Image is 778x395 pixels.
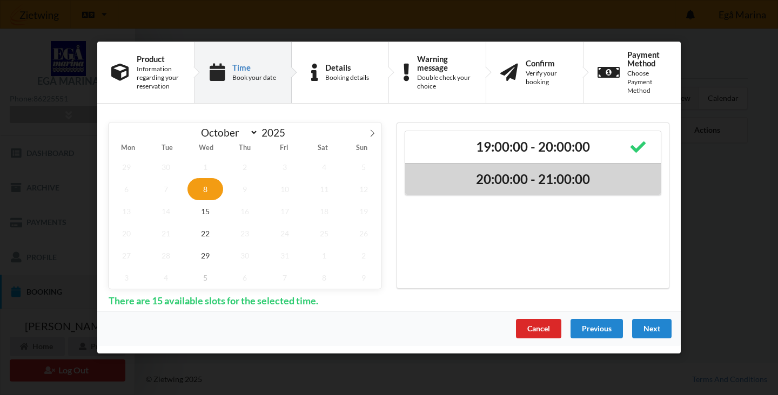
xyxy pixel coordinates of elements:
[227,244,263,267] span: October 30, 2025
[187,244,223,267] span: October 29, 2025
[148,200,184,222] span: October 14, 2025
[267,156,303,178] span: October 3, 2025
[109,178,144,200] span: October 6, 2025
[137,65,180,91] div: Information regarding your reservation
[109,156,144,178] span: September 29, 2025
[627,69,667,95] div: Choose Payment Method
[187,156,223,178] span: October 1, 2025
[147,145,186,152] span: Tue
[109,222,144,244] span: October 20, 2025
[232,73,276,82] div: Book your date
[187,222,223,244] span: October 22, 2025
[187,200,223,222] span: October 15, 2025
[258,126,294,139] input: Year
[109,145,147,152] span: Mon
[346,156,381,178] span: October 5, 2025
[571,319,623,338] div: Previous
[267,244,303,267] span: October 31, 2025
[267,267,303,289] span: November 7, 2025
[325,73,369,82] div: Booking details
[137,55,180,63] div: Product
[346,178,381,200] span: October 12, 2025
[187,267,223,289] span: November 5, 2025
[632,319,672,338] div: Next
[526,59,569,67] div: Confirm
[306,244,342,267] span: November 1, 2025
[417,55,472,72] div: Warning message
[232,63,276,72] div: Time
[148,156,184,178] span: September 30, 2025
[413,139,653,155] h2: 19:00:00 - 20:00:00
[267,178,303,200] span: October 10, 2025
[516,319,561,338] div: Cancel
[304,145,343,152] span: Sat
[306,222,342,244] span: October 25, 2025
[325,63,369,72] div: Details
[306,200,342,222] span: October 18, 2025
[187,178,223,200] span: October 8, 2025
[346,222,381,244] span: October 26, 2025
[109,244,144,267] span: October 27, 2025
[306,267,342,289] span: November 8, 2025
[306,178,342,200] span: October 11, 2025
[346,244,381,267] span: November 2, 2025
[148,267,184,289] span: November 4, 2025
[417,73,472,91] div: Double check your choice
[627,50,667,67] div: Payment Method
[196,126,259,139] select: Month
[109,200,144,222] span: October 13, 2025
[225,145,264,152] span: Thu
[227,267,263,289] span: November 6, 2025
[101,295,326,307] span: There are 15 available slots for the selected time.
[109,267,144,289] span: November 3, 2025
[186,145,225,152] span: Wed
[267,222,303,244] span: October 24, 2025
[267,200,303,222] span: October 17, 2025
[148,222,184,244] span: October 21, 2025
[306,156,342,178] span: October 4, 2025
[343,145,381,152] span: Sun
[227,156,263,178] span: October 2, 2025
[227,222,263,244] span: October 23, 2025
[346,200,381,222] span: October 19, 2025
[148,178,184,200] span: October 7, 2025
[346,267,381,289] span: November 9, 2025
[265,145,304,152] span: Fri
[227,200,263,222] span: October 16, 2025
[148,244,184,267] span: October 28, 2025
[227,178,263,200] span: October 9, 2025
[413,171,653,187] h2: 20:00:00 - 21:00:00
[526,69,569,86] div: Verify your booking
